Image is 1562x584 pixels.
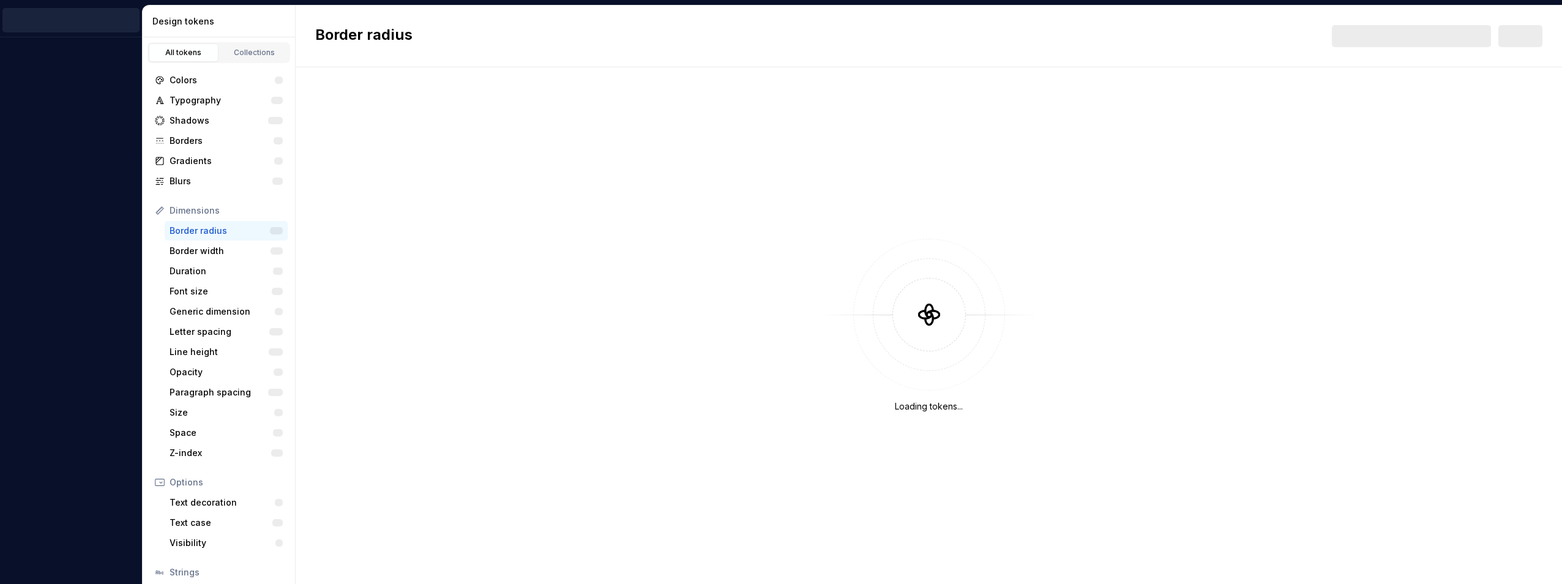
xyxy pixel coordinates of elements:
a: Borders [150,131,288,151]
div: Space [170,427,273,439]
div: Blurs [170,175,272,187]
div: Opacity [170,366,274,378]
a: Letter spacing [165,322,288,342]
div: Design tokens [152,15,290,28]
div: Line height [170,346,269,358]
div: Loading tokens... [895,400,963,413]
div: Visibility [170,537,275,549]
a: Font size [165,282,288,301]
div: Font size [170,285,272,298]
h2: Border radius [315,25,413,47]
a: Blurs [150,171,288,191]
div: Dimensions [170,204,283,217]
a: Border width [165,241,288,261]
div: Letter spacing [170,326,269,338]
a: Visibility [165,533,288,553]
div: Borders [170,135,274,147]
a: Shadows [150,111,288,130]
a: Size [165,403,288,422]
div: Gradients [170,155,274,167]
a: Border radius [165,221,288,241]
div: Text decoration [170,496,275,509]
a: Colors [150,70,288,90]
div: Shadows [170,114,268,127]
div: Z-index [170,447,271,459]
a: Text case [165,513,288,533]
div: Collections [224,48,285,58]
a: Z-index [165,443,288,463]
div: All tokens [153,48,214,58]
div: Options [170,476,283,489]
a: Line height [165,342,288,362]
a: Space [165,423,288,443]
div: Border width [170,245,271,257]
a: Duration [165,261,288,281]
div: Colors [170,74,275,86]
a: Gradients [150,151,288,171]
div: Strings [170,566,283,578]
div: Border radius [170,225,270,237]
a: Opacity [165,362,288,382]
a: Typography [150,91,288,110]
div: Text case [170,517,272,529]
div: Generic dimension [170,305,275,318]
a: Text decoration [165,493,288,512]
a: Paragraph spacing [165,383,288,402]
div: Typography [170,94,271,107]
div: Size [170,406,274,419]
div: Paragraph spacing [170,386,268,399]
div: Duration [170,265,273,277]
a: Generic dimension [165,302,288,321]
